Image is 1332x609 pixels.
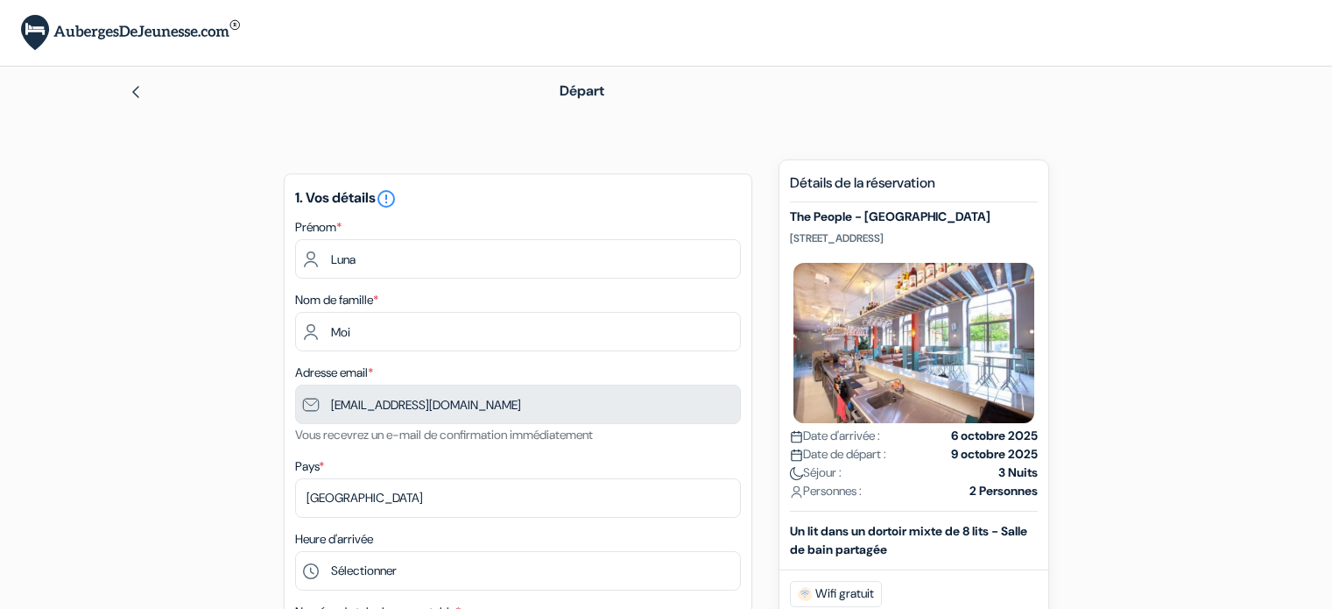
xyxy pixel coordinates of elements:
[295,364,373,382] label: Adresse email
[295,239,741,279] input: Entrez votre prénom
[21,15,240,51] img: AubergesDeJeunesse.com
[790,523,1027,557] b: Un lit dans un dortoir mixte de 8 lits - Salle de bain partagée
[790,445,886,464] span: Date de départ :
[295,291,378,309] label: Nom de famille
[790,430,803,443] img: calendar.svg
[295,188,741,209] h5: 1. Vos détails
[790,482,862,500] span: Personnes :
[790,485,803,499] img: user_icon.svg
[790,209,1038,224] h5: The People - [GEOGRAPHIC_DATA]
[129,85,143,99] img: left_arrow.svg
[790,467,803,480] img: moon.svg
[790,581,882,607] span: Wifi gratuit
[295,427,593,443] small: Vous recevrez un e-mail de confirmation immédiatement
[790,427,880,445] span: Date d'arrivée :
[951,445,1038,464] strong: 9 octobre 2025
[560,81,604,100] span: Départ
[790,449,803,462] img: calendar.svg
[998,464,1038,482] strong: 3 Nuits
[295,218,342,237] label: Prénom
[295,457,324,476] label: Pays
[951,427,1038,445] strong: 6 octobre 2025
[295,385,741,424] input: Entrer adresse e-mail
[295,530,373,549] label: Heure d'arrivée
[295,312,741,351] input: Entrer le nom de famille
[376,188,397,207] a: error_outline
[798,587,812,601] img: free_wifi.svg
[790,464,842,482] span: Séjour :
[969,482,1038,500] strong: 2 Personnes
[790,231,1038,245] p: [STREET_ADDRESS]
[376,188,397,209] i: error_outline
[790,174,1038,202] h5: Détails de la réservation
